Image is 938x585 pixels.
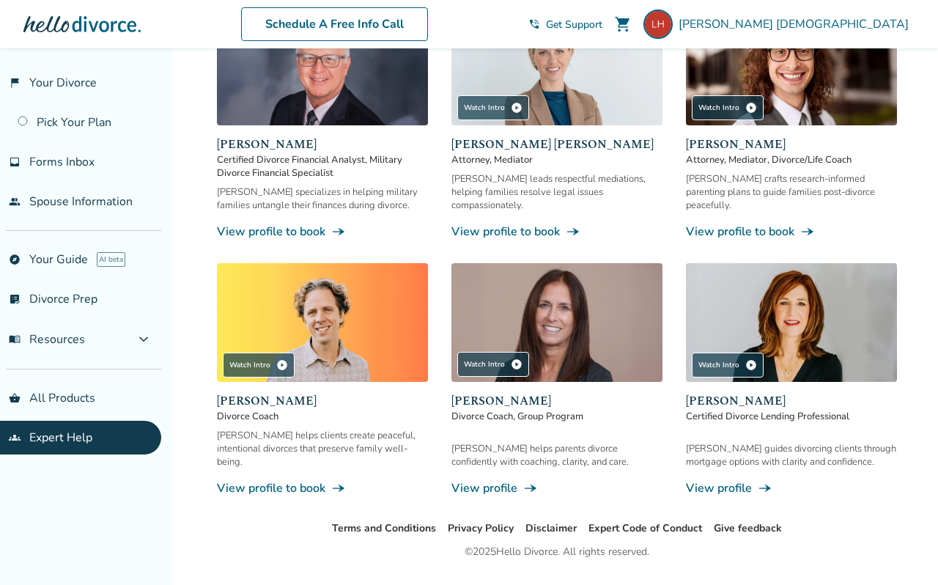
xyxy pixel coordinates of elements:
span: Attorney, Mediator [451,153,662,166]
img: Jill Kaufman [451,263,662,382]
span: expand_more [135,331,152,348]
img: Alex Glassmann [686,7,897,125]
span: line_end_arrow_notch [523,481,538,496]
a: Schedule A Free Info Call [241,7,428,41]
span: groups [9,432,21,444]
span: [PERSON_NAME] [686,392,897,410]
div: [PERSON_NAME] specializes in helping military families untangle their finances during divorce. [217,185,428,212]
span: inbox [9,156,21,168]
span: list_alt_check [9,293,21,305]
div: Watch Intro [223,353,295,378]
div: Watch Intro [692,95,764,120]
img: linda_heuman@yahoo.com [643,10,673,39]
span: explore [9,254,21,265]
div: [PERSON_NAME] guides divorcing clients through mortgage options with clarity and confidence. [686,442,897,468]
span: line_end_arrow_notch [758,481,772,496]
span: Certified Divorce Financial Analyst, Military Divorce Financial Specialist [217,153,428,180]
span: shopping_cart [614,15,632,33]
a: View profileline_end_arrow_notch [451,480,662,496]
li: Disclaimer [525,520,577,537]
span: line_end_arrow_notch [800,224,815,239]
span: Get Support [546,18,602,32]
div: Watch Intro [457,95,529,120]
span: [PERSON_NAME] [PERSON_NAME] [451,136,662,153]
span: Resources [9,331,85,347]
span: menu_book [9,334,21,345]
span: shopping_basket [9,392,21,404]
div: [PERSON_NAME] helps clients create peaceful, intentional divorces that preserve family well-being. [217,429,428,468]
span: [PERSON_NAME] [686,136,897,153]
div: [PERSON_NAME] crafts research-informed parenting plans to guide families post-divorce peacefully. [686,172,897,212]
span: play_circle [511,102,522,114]
span: Certified Divorce Lending Professional [686,410,897,423]
div: © 2025 Hello Divorce. All rights reserved. [465,543,649,561]
iframe: Chat Widget [865,515,938,585]
a: Terms and Conditions [332,521,436,535]
span: people [9,196,21,207]
a: phone_in_talkGet Support [528,18,602,32]
span: play_circle [276,359,288,371]
span: [PERSON_NAME] [DEMOGRAPHIC_DATA] [679,16,915,32]
span: play_circle [745,102,757,114]
span: line_end_arrow_notch [566,224,580,239]
span: play_circle [511,358,522,370]
a: View profile to bookline_end_arrow_notch [451,224,662,240]
span: phone_in_talk [528,18,540,30]
div: [PERSON_NAME] helps parents divorce confidently with coaching, clarity, and care. [451,442,662,468]
span: Divorce Coach [217,410,428,423]
a: Privacy Policy [448,521,514,535]
span: [PERSON_NAME] [217,392,428,410]
span: AI beta [97,252,125,267]
a: View profileline_end_arrow_notch [686,480,897,496]
li: Give feedback [714,520,782,537]
span: line_end_arrow_notch [331,224,346,239]
a: View profile to bookline_end_arrow_notch [686,224,897,240]
img: David Smith [217,7,428,125]
a: Expert Code of Conduct [588,521,702,535]
div: [PERSON_NAME] leads respectful mediations, helping families resolve legal issues compassionately. [451,172,662,212]
span: Divorce Coach, Group Program [451,410,662,423]
span: Forms Inbox [29,154,95,170]
span: play_circle [745,359,757,371]
span: [PERSON_NAME] [451,392,662,410]
div: Watch Intro [457,352,529,377]
span: [PERSON_NAME] [217,136,428,153]
img: Melissa Wheeler Hoff [451,7,662,125]
div: Watch Intro [692,353,764,378]
img: James Traub [217,263,428,382]
img: Tami Wollensak [686,263,897,382]
a: View profile to bookline_end_arrow_notch [217,224,428,240]
a: View profile to bookline_end_arrow_notch [217,480,428,496]
span: flag_2 [9,77,21,89]
span: line_end_arrow_notch [331,481,346,496]
span: Attorney, Mediator, Divorce/Life Coach [686,153,897,166]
